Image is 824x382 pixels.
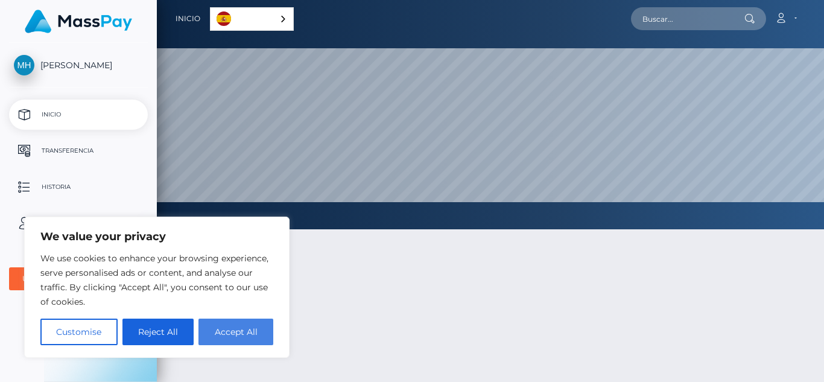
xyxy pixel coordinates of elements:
[210,7,294,31] div: Language
[14,214,143,232] p: Perfil del usuario
[14,178,143,196] p: Historia
[14,142,143,160] p: Transferencia
[210,7,294,31] aside: Language selected: Español
[9,267,148,290] button: User Agreements
[22,274,121,284] div: User Agreements
[40,229,273,244] p: We value your privacy
[9,100,148,130] a: Inicio
[9,172,148,202] a: Historia
[211,8,293,30] a: Español
[24,217,290,358] div: We value your privacy
[40,319,118,345] button: Customise
[9,60,148,71] span: [PERSON_NAME]
[14,106,143,124] p: Inicio
[9,136,148,166] a: Transferencia
[25,10,132,33] img: MassPay
[176,6,200,31] a: Inicio
[9,208,148,238] a: Perfil del usuario
[198,319,273,345] button: Accept All
[122,319,194,345] button: Reject All
[40,251,273,309] p: We use cookies to enhance your browsing experience, serve personalised ads or content, and analys...
[631,7,744,30] input: Buscar...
